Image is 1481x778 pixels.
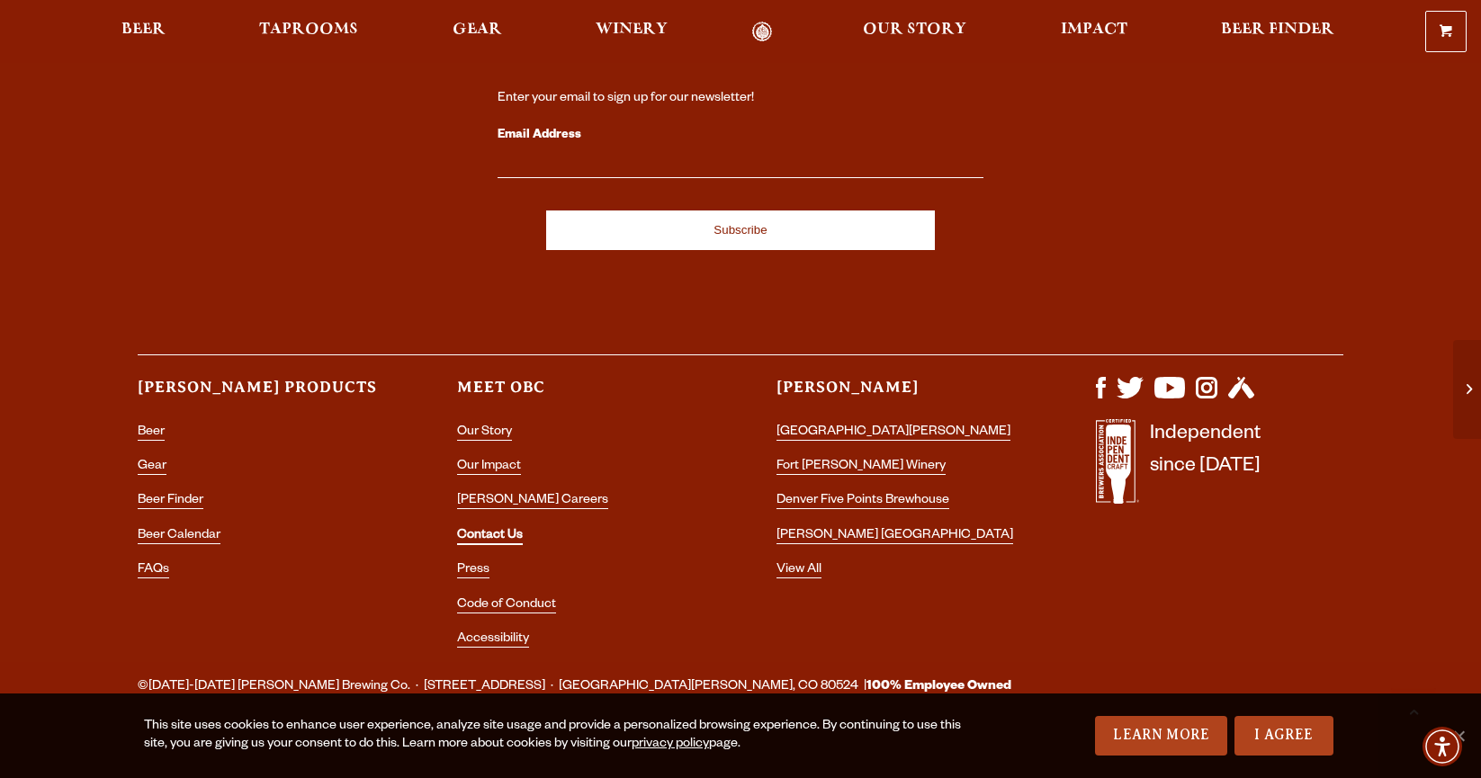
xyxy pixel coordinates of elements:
[138,563,169,578] a: FAQs
[776,494,949,509] a: Denver Five Points Brewhouse
[728,22,795,42] a: Odell Home
[453,22,502,37] span: Gear
[498,124,983,148] label: Email Address
[457,377,705,414] h3: Meet OBC
[1095,716,1227,756] a: Learn More
[259,22,358,37] span: Taprooms
[138,675,1011,699] span: ©[DATE]-[DATE] [PERSON_NAME] Brewing Co. · [STREET_ADDRESS] · [GEOGRAPHIC_DATA][PERSON_NAME], CO ...
[457,460,521,475] a: Our Impact
[441,22,514,42] a: Gear
[1049,22,1139,42] a: Impact
[1117,389,1144,404] a: Visit us on X (formerly Twitter)
[851,22,978,42] a: Our Story
[457,494,608,509] a: [PERSON_NAME] Careers
[863,22,966,37] span: Our Story
[1061,22,1127,37] span: Impact
[776,460,946,475] a: Fort [PERSON_NAME] Winery
[1209,22,1346,42] a: Beer Finder
[596,22,668,37] span: Winery
[138,460,166,475] a: Gear
[1221,22,1334,37] span: Beer Finder
[110,22,177,42] a: Beer
[138,494,203,509] a: Beer Finder
[776,563,821,578] a: View All
[584,22,679,42] a: Winery
[138,529,220,544] a: Beer Calendar
[1423,727,1462,766] div: Accessibility Menu
[1234,716,1333,756] a: I Agree
[776,529,1013,544] a: [PERSON_NAME] [GEOGRAPHIC_DATA]
[1391,688,1436,733] a: Scroll to top
[1196,389,1217,404] a: Visit us on Instagram
[1228,389,1254,404] a: Visit us on Untappd
[457,632,529,648] a: Accessibility
[1096,389,1106,404] a: Visit us on Facebook
[1150,419,1261,514] p: Independent since [DATE]
[144,718,979,754] div: This site uses cookies to enhance user experience, analyze site usage and provide a personalized ...
[776,425,1010,441] a: [GEOGRAPHIC_DATA][PERSON_NAME]
[138,377,385,414] h3: [PERSON_NAME] Products
[457,598,556,613] a: Code of Conduct
[457,563,489,578] a: Press
[498,90,983,108] div: Enter your email to sign up for our newsletter!
[632,738,709,752] a: privacy policy
[247,22,370,42] a: Taprooms
[866,680,1011,694] strong: 100% Employee Owned
[457,529,523,545] a: Contact Us
[457,425,512,441] a: Our Story
[138,425,165,441] a: Beer
[121,22,166,37] span: Beer
[776,377,1024,414] h3: [PERSON_NAME]
[1154,389,1185,404] a: Visit us on YouTube
[546,210,935,250] input: Subscribe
